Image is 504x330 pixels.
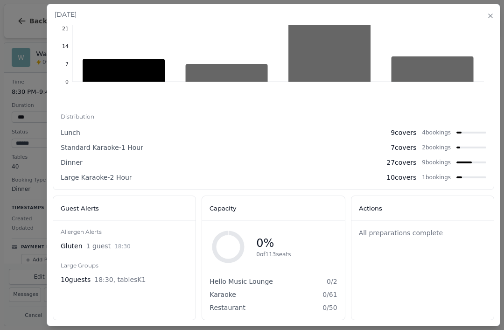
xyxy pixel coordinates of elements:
span: 0 / 61 [322,290,337,299]
tspan: 0 [65,79,69,85]
span: 9 covers [391,128,416,137]
h3: Actions [359,202,486,215]
span: 10 guests [61,276,91,283]
tspan: 7 [65,61,69,67]
h3: Guest Alerts [61,202,188,215]
span: Karaoke [210,290,236,299]
tspan: 14 [62,43,69,49]
span: 18:30 , tables K1 [94,276,146,283]
span: Large Karaoke-2 Hour [61,173,132,182]
tspan: 21 [62,26,69,32]
span: 0 / 2 [327,277,337,286]
span: 4 bookings [422,129,451,136]
h4: Large Groups [61,262,188,269]
span: 7 covers [391,143,416,152]
span: 10 covers [386,173,416,182]
span: Dinner [61,158,83,167]
span: 0 / 50 [322,303,337,312]
span: Restaurant [210,303,245,312]
h3: Capacity [210,202,337,215]
span: 18:30 [114,243,131,250]
h2: [DATE] [55,10,492,19]
span: Standard Karaoke-1 Hour [61,143,143,152]
h4: Distribution [61,113,486,120]
div: All preparations complete [359,228,486,238]
div: 0 % [256,236,291,251]
span: 1 bookings [422,174,451,181]
span: 1 guest [86,242,111,250]
h4: Allergen Alerts [61,228,188,236]
span: Lunch [61,128,80,137]
span: Hello Music Lounge [210,277,273,286]
span: 27 covers [386,158,416,167]
span: 9 bookings [422,159,451,166]
div: 0 of 113 seats [256,251,291,258]
span: 2 bookings [422,144,451,151]
span: Gluten [61,242,83,250]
